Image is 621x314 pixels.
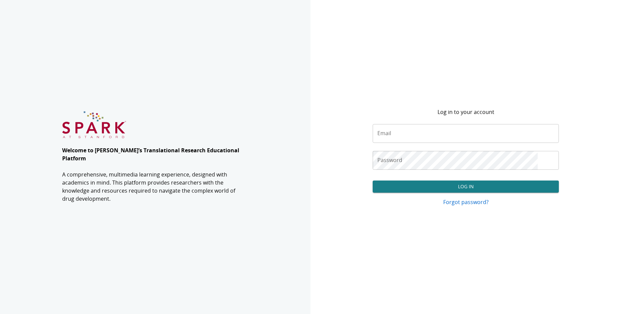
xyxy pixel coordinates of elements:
[62,146,248,162] p: Welcome to [PERSON_NAME]’s Translational Research Educational Platform
[373,181,559,193] button: Log In
[62,111,126,139] img: SPARK at Stanford
[62,170,248,203] p: A comprehensive, multimedia learning experience, designed with academics in mind. This platform p...
[438,108,494,116] p: Log in to your account
[373,198,559,206] a: Forgot password?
